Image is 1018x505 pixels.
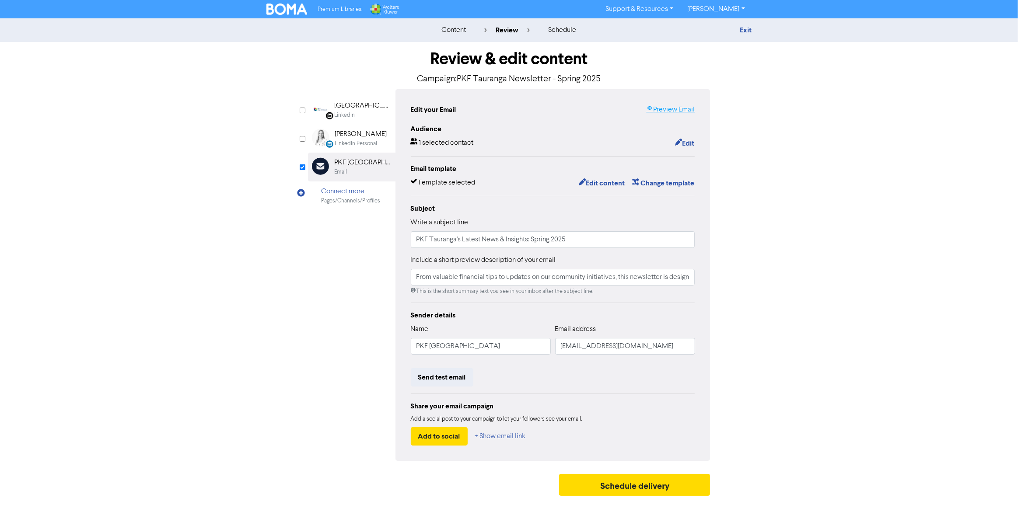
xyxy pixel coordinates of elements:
button: Send test email [411,368,473,387]
div: LinkedIn [335,111,355,119]
div: [PERSON_NAME] [335,129,387,139]
label: Write a subject line [411,217,469,228]
div: Audience [411,124,695,134]
div: PKF [GEOGRAPHIC_DATA] [335,157,391,168]
label: Name [411,324,429,334]
div: Sender details [411,310,695,320]
div: LinkedinPersonal [PERSON_NAME]LinkedIn Personal [308,124,395,153]
label: Email address [555,324,596,334]
div: schedule [548,25,576,35]
div: Pages/Channels/Profiles [322,197,381,205]
div: Subject [411,203,695,214]
div: Share your email campaign [411,401,695,411]
a: [PERSON_NAME] [680,2,752,16]
div: Template selected [411,178,476,189]
a: Support & Resources [598,2,680,16]
div: content [441,25,466,35]
p: Campaign: PKF Tauranga Newsletter - Spring 2025 [308,73,710,86]
button: Add to social [411,427,468,446]
div: Edit your Email [411,104,456,115]
div: 1 selected contact [411,138,474,149]
div: [GEOGRAPHIC_DATA] [335,101,391,111]
div: Email template [411,164,695,174]
div: PKF [GEOGRAPHIC_DATA]Email [308,153,395,181]
img: Wolters Kluwer [369,3,399,15]
iframe: Chat Widget [974,463,1018,505]
button: + Show email link [475,427,526,446]
button: Edit [675,138,695,149]
a: Preview Email [646,104,695,115]
div: review [484,25,530,35]
div: LinkedIn Personal [335,139,378,148]
div: Linkedin [GEOGRAPHIC_DATA]LinkedIn [308,96,395,124]
button: Schedule delivery [559,474,710,496]
img: BOMA Logo [266,3,308,15]
img: Linkedin [312,101,329,118]
button: Edit content [578,178,625,189]
span: Premium Libraries: [318,7,362,12]
label: Include a short preview description of your email [411,255,556,265]
img: LinkedinPersonal [312,129,329,146]
div: This is the short summary text you see in your inbox after the subject line. [411,287,695,296]
div: Email [335,168,347,176]
div: Connect more [322,186,381,197]
button: Change template [632,178,695,189]
h1: Review & edit content [308,49,710,69]
a: Exit [740,26,752,35]
div: Connect morePages/Channels/Profiles [308,181,395,210]
div: Add a social post to your campaign to let your followers see your email. [411,415,695,424]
